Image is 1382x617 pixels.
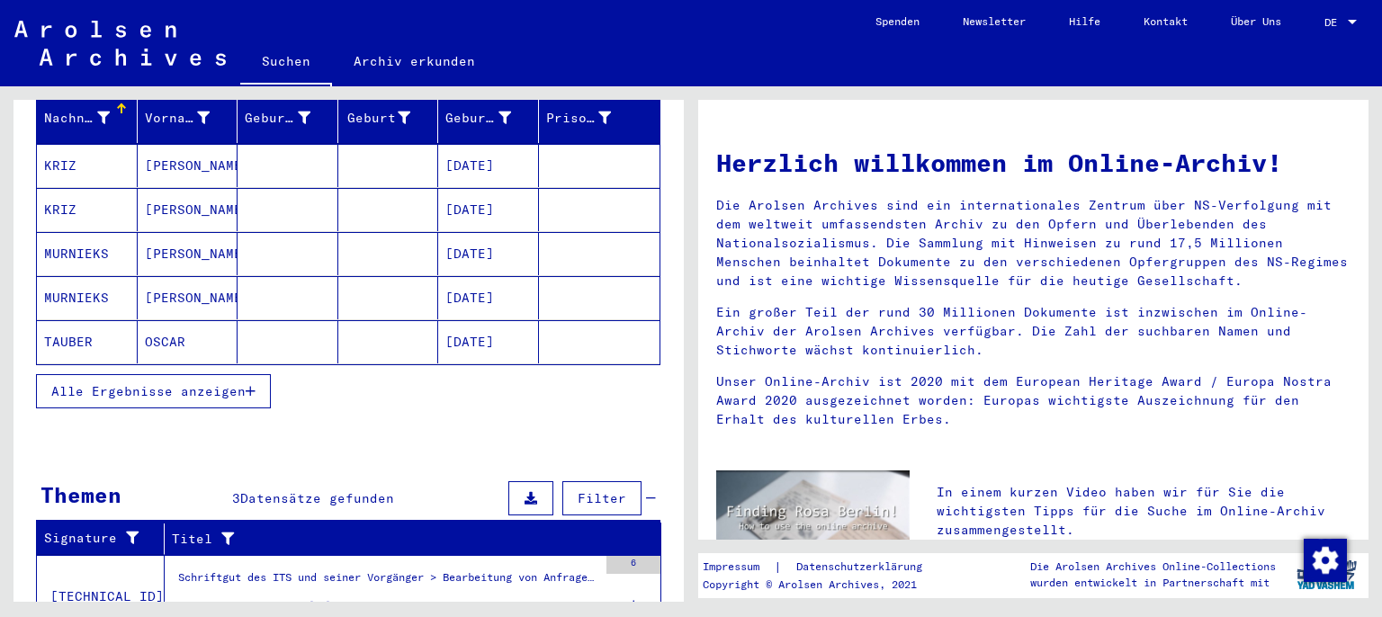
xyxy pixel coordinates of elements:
[138,232,238,275] mat-cell: [PERSON_NAME]
[232,490,240,506] span: 3
[606,556,660,574] div: 6
[1293,552,1360,597] img: yv_logo.png
[172,524,639,553] div: Titel
[703,577,944,593] p: Copyright © Arolsen Archives, 2021
[44,529,141,548] div: Signature
[145,103,238,132] div: Vorname
[172,530,616,549] div: Titel
[37,276,138,319] mat-cell: MURNIEKS
[51,383,246,399] span: Alle Ergebnisse anzeigen
[138,276,238,319] mat-cell: [PERSON_NAME]
[782,558,944,577] a: Datenschutzerklärung
[178,569,597,595] div: Schriftgut des ITS und seiner Vorgänger > Bearbeitung von Anfragen > Fallbezogene [MEDICAL_DATA] ...
[37,144,138,187] mat-cell: KRIZ
[546,103,639,132] div: Prisoner #
[703,558,944,577] div: |
[716,196,1351,291] p: Die Arolsen Archives sind ein internationales Zentrum über NS-Verfolgung mit dem weltweit umfasse...
[44,109,110,128] div: Nachname
[245,103,337,132] div: Geburtsname
[716,372,1351,429] p: Unser Online-Archiv ist 2020 mit dem European Heritage Award / Europa Nostra Award 2020 ausgezeic...
[438,320,539,363] mat-cell: [DATE]
[332,40,497,83] a: Archiv erkunden
[438,276,539,319] mat-cell: [DATE]
[1303,538,1346,581] div: Zustimmung ändern
[703,558,774,577] a: Impressum
[138,320,238,363] mat-cell: OSCAR
[438,144,539,187] mat-cell: [DATE]
[345,109,411,128] div: Geburt‏
[138,144,238,187] mat-cell: [PERSON_NAME]
[240,40,332,86] a: Suchen
[44,524,164,553] div: Signature
[716,470,910,576] img: video.jpg
[338,93,439,143] mat-header-cell: Geburt‏
[438,232,539,275] mat-cell: [DATE]
[1324,16,1344,29] span: DE
[37,188,138,231] mat-cell: KRIZ
[145,109,211,128] div: Vorname
[178,597,597,616] div: Such- und Bescheinigungsvorgang Nr. 109.543 für [PERSON_NAME] geboren [DEMOGRAPHIC_DATA]
[438,188,539,231] mat-cell: [DATE]
[37,93,138,143] mat-header-cell: Nachname
[14,21,226,66] img: Arolsen_neg.svg
[40,478,121,511] div: Themen
[539,93,660,143] mat-header-cell: Prisoner #
[546,109,612,128] div: Prisoner #
[138,93,238,143] mat-header-cell: Vorname
[1030,575,1276,591] p: wurden entwickelt in Partnerschaft mit
[245,109,310,128] div: Geburtsname
[716,303,1351,360] p: Ein großer Teil der rund 30 Millionen Dokumente ist inzwischen im Online-Archiv der Arolsen Archi...
[36,374,271,408] button: Alle Ergebnisse anzeigen
[1304,539,1347,582] img: Zustimmung ändern
[1030,559,1276,575] p: Die Arolsen Archives Online-Collections
[438,93,539,143] mat-header-cell: Geburtsdatum
[562,481,642,515] button: Filter
[44,103,137,132] div: Nachname
[445,109,511,128] div: Geburtsdatum
[345,103,438,132] div: Geburt‏
[445,103,538,132] div: Geburtsdatum
[578,490,626,506] span: Filter
[238,93,338,143] mat-header-cell: Geburtsname
[240,490,394,506] span: Datensätze gefunden
[716,144,1351,182] h1: Herzlich willkommen im Online-Archiv!
[937,483,1351,540] p: In einem kurzen Video haben wir für Sie die wichtigsten Tipps für die Suche im Online-Archiv zusa...
[138,188,238,231] mat-cell: [PERSON_NAME]
[37,232,138,275] mat-cell: MURNIEKS
[37,320,138,363] mat-cell: TAUBER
